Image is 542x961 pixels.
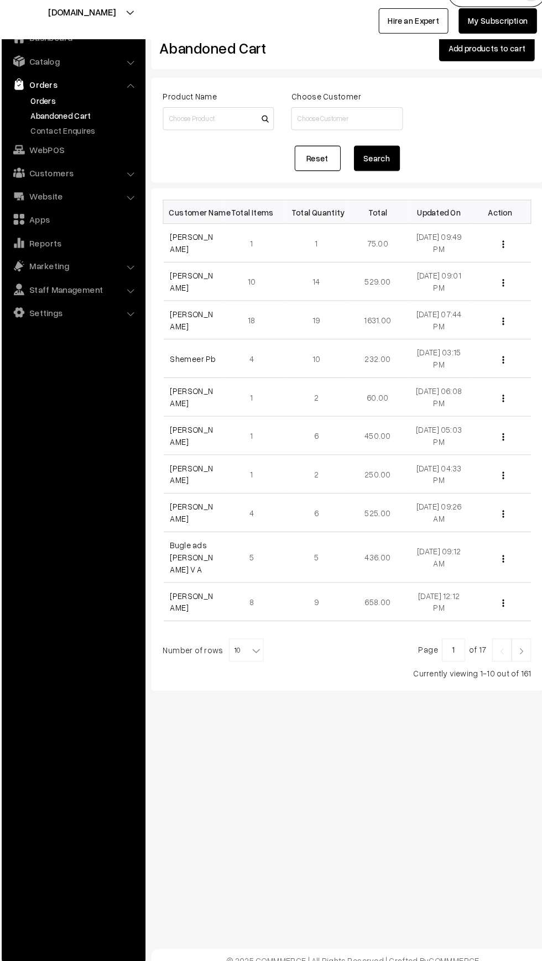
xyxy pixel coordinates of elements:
[173,249,215,270] a: [PERSON_NAME]
[284,586,343,623] td: 9
[17,24,159,52] button: [DOMAIN_NAME]
[421,945,470,954] a: COMMMERCE
[14,295,145,314] a: Staff Management
[402,586,461,623] td: [DATE] 12:12 PM
[289,129,396,151] input: Choose Customer
[14,317,145,337] a: Settings
[343,279,402,316] td: 529.00
[492,443,494,450] img: Menu
[225,538,284,586] td: 5
[36,117,145,129] a: Orders
[343,538,402,586] td: 436.00
[14,205,145,225] a: Website
[343,316,402,353] td: 1631.00
[14,227,145,247] a: Apps
[343,353,402,390] td: 232.00
[284,353,343,390] td: 10
[343,501,402,538] td: 525.00
[284,241,343,279] td: 1
[492,517,494,524] img: Menu
[284,464,343,501] td: 2
[492,406,494,413] img: Menu
[343,464,402,501] td: 250.00
[284,501,343,538] td: 6
[230,640,263,662] span: 10
[155,938,542,961] footer: © 2025 COMMMERCE | All Rights Reserved | Crafted By
[492,258,494,265] img: Menu
[402,390,461,427] td: [DATE] 06:08 PM
[225,586,284,623] td: 8
[173,545,215,578] a: Bugle ads [PERSON_NAME] V A
[343,586,402,623] td: 658.00
[166,219,226,241] th: Customer Name
[166,645,224,657] span: Number of rows
[402,279,461,316] td: [DATE] 09:01 PM
[14,97,145,117] a: Orders
[225,427,284,464] td: 1
[36,132,145,143] a: Abandoned Cart
[173,471,215,492] a: [PERSON_NAME]
[14,14,130,23] img: COMMMERCE
[284,219,343,241] th: Total Quantity
[173,508,215,529] a: [PERSON_NAME]
[14,160,145,180] a: WebPOS
[225,279,284,316] td: 10
[14,75,145,95] a: Catalog
[402,464,461,501] td: [DATE] 04:33 PM
[173,286,215,307] a: [PERSON_NAME]
[350,166,394,191] button: Search
[225,353,284,390] td: 4
[402,219,461,241] th: Updated On
[505,649,515,655] img: Right
[225,241,284,279] td: 1
[14,272,145,292] a: Marketing
[492,295,494,302] img: Menu
[343,427,402,464] td: 450.00
[402,501,461,538] td: [DATE] 09:26 AM
[173,366,217,376] a: Shemeer Pb
[284,279,343,316] td: 14
[440,6,534,33] button: [PERSON_NAME]…
[431,61,523,85] button: Add products to cart
[343,241,402,279] td: 75.00
[14,11,111,24] a: COMMMERCE
[373,34,440,59] a: Hire an Expert
[166,129,273,151] input: Choose Product
[492,602,494,610] img: Menu
[173,434,215,455] a: [PERSON_NAME]
[173,323,215,344] a: [PERSON_NAME]
[402,241,461,279] td: [DATE] 09:49 PM
[166,668,520,679] div: Currently viewing 1-10 out of 161
[402,316,461,353] td: [DATE] 07:44 PM
[14,182,145,202] a: Customers
[166,113,218,125] label: Product Name
[163,64,272,81] h2: Abandoned Cart
[402,353,461,390] td: [DATE] 03:15 PM
[450,34,525,59] a: My Subscription
[492,369,494,376] img: Menu
[284,427,343,464] td: 6
[293,166,337,191] a: Reset
[460,646,477,655] span: of 17
[487,649,497,655] img: Left
[14,250,145,270] a: Reports
[461,219,520,241] th: Action
[225,390,284,427] td: 1
[492,560,494,567] img: Menu
[284,316,343,353] td: 19
[402,427,461,464] td: [DATE] 05:03 PM
[225,501,284,538] td: 4
[512,11,528,28] img: user
[284,538,343,586] td: 5
[36,146,145,157] a: Contact Enquires
[289,113,356,125] label: Choose Customer
[173,594,215,615] a: [PERSON_NAME]
[230,640,262,663] span: 10
[284,390,343,427] td: 2
[173,397,215,418] a: [PERSON_NAME]
[492,480,494,487] img: Menu
[225,464,284,501] td: 1
[492,332,494,339] img: Menu
[343,390,402,427] td: 60.00
[343,219,402,241] th: Total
